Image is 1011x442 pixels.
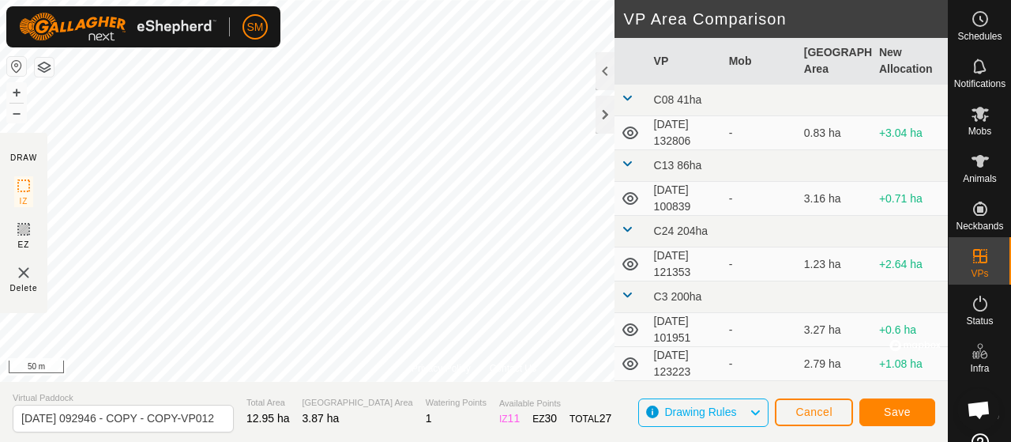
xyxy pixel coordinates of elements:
[654,225,708,237] span: C24 204ha
[798,347,873,381] td: 2.79 ha
[412,361,471,376] a: Privacy Policy
[7,83,26,102] button: +
[775,399,853,426] button: Cancel
[795,406,832,418] span: Cancel
[14,263,33,282] img: VP
[884,406,911,418] span: Save
[624,9,948,28] h2: VP Area Comparison
[957,388,1000,431] div: Open chat
[798,116,873,150] td: 0.83 ha
[426,412,432,425] span: 1
[7,57,26,76] button: Reset Map
[654,159,702,172] span: C13 86ha
[798,313,873,347] td: 3.27 ha
[729,125,791,142] div: -
[19,13,216,41] img: Gallagher Logo
[859,399,935,426] button: Save
[873,38,948,85] th: New Allocation
[873,247,948,281] td: +2.64 ha
[873,313,948,347] td: +0.6 ha
[954,79,1005,89] span: Notifications
[873,116,948,150] td: +3.04 ha
[532,410,557,427] div: EZ
[303,396,413,410] span: [GEOGRAPHIC_DATA] Area
[569,410,611,427] div: TOTAL
[246,396,290,410] span: Total Area
[873,347,948,381] td: +1.08 ha
[654,290,702,303] span: C3 200ha
[970,364,989,373] span: Infra
[18,239,30,251] span: EZ
[798,38,873,85] th: [GEOGRAPHIC_DATA] Area
[648,38,723,85] th: VP
[508,412,521,425] span: 11
[648,116,723,150] td: [DATE] 132806
[7,104,26,123] button: –
[247,19,264,36] span: SM
[968,127,991,136] span: Mobs
[648,247,723,281] td: [DATE] 121353
[490,361,536,376] a: Contact Us
[648,313,723,347] td: [DATE] 101951
[20,195,28,207] span: IZ
[960,411,999,421] span: Heatmap
[303,412,340,425] span: 3.87 ha
[545,412,558,425] span: 30
[966,316,993,326] span: Status
[648,182,723,216] td: [DATE] 100839
[957,32,1002,41] span: Schedules
[873,182,948,216] td: +0.71 ha
[798,247,873,281] td: 1.23 ha
[798,182,873,216] td: 3.16 ha
[956,221,1003,231] span: Neckbands
[729,356,791,372] div: -
[246,412,290,425] span: 12.95 ha
[10,282,38,294] span: Delete
[648,347,723,381] td: [DATE] 123223
[729,191,791,207] div: -
[499,397,611,410] span: Available Points
[10,152,37,164] div: DRAW
[971,269,988,278] span: VPs
[729,322,791,338] div: -
[664,406,736,418] span: Drawing Rules
[963,174,997,183] span: Animals
[599,412,612,425] span: 27
[35,58,54,77] button: Map Layers
[499,410,520,427] div: IZ
[654,93,702,106] span: C08 41ha
[426,396,487,410] span: Watering Points
[723,38,798,85] th: Mob
[13,391,234,405] span: Virtual Paddock
[729,256,791,273] div: -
